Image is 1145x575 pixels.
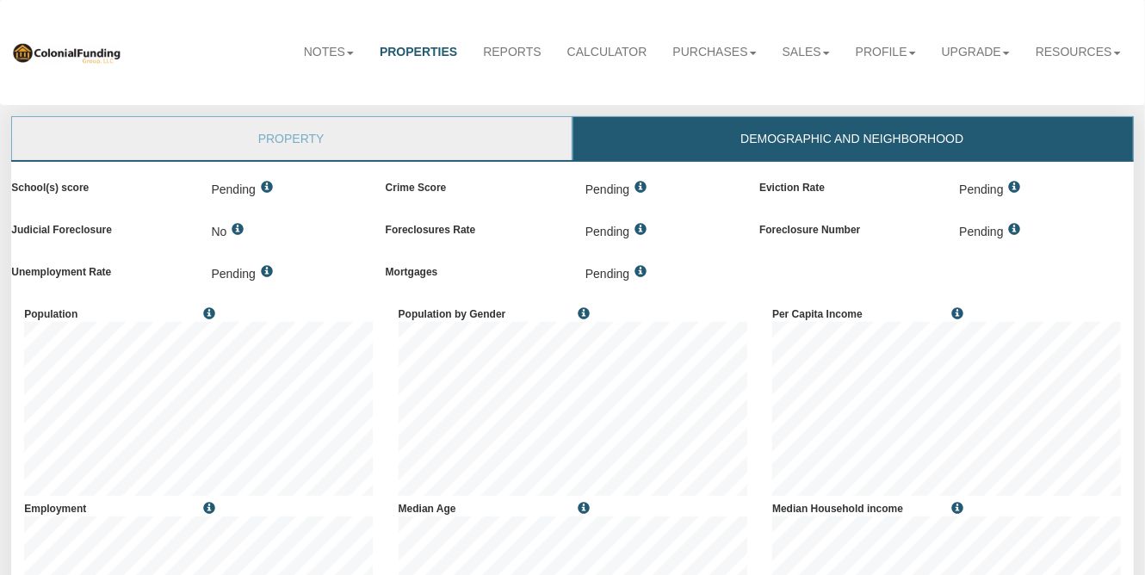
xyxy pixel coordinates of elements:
p: Pending [585,217,629,246]
a: Upgrade [929,33,1023,71]
label: Mortgages [386,259,572,280]
label: Employment [24,496,198,516]
label: School(s) score [11,175,198,195]
p: No [212,217,227,246]
a: Demographic and Neighborhood [573,117,1131,160]
a: Notes [291,33,367,71]
label: Median Household income [772,496,946,516]
p: Pending [959,217,1003,246]
label: Median Age [399,496,572,516]
label: Crime Score [386,175,572,195]
p: Pending [585,175,629,204]
a: Property [12,117,570,160]
a: Resources [1023,33,1134,71]
label: Eviction Rate [759,175,946,195]
img: 569736 [11,41,121,64]
label: Per Capita Income [772,301,946,322]
p: Pending [959,175,1003,204]
label: Population [24,301,198,322]
label: Foreclosure Number [759,217,946,238]
a: Purchases [660,33,770,71]
p: Pending [585,259,629,288]
a: Properties [367,33,470,71]
a: Sales [770,33,843,71]
a: Calculator [554,33,660,71]
a: Profile [843,33,929,71]
p: Pending [212,175,256,204]
label: Population by Gender [399,301,572,322]
label: Foreclosures Rate [386,217,572,238]
label: Unemployment Rate [11,259,198,280]
label: Judicial Foreclosure [11,217,198,238]
p: Pending [212,259,256,288]
a: Reports [470,33,554,71]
